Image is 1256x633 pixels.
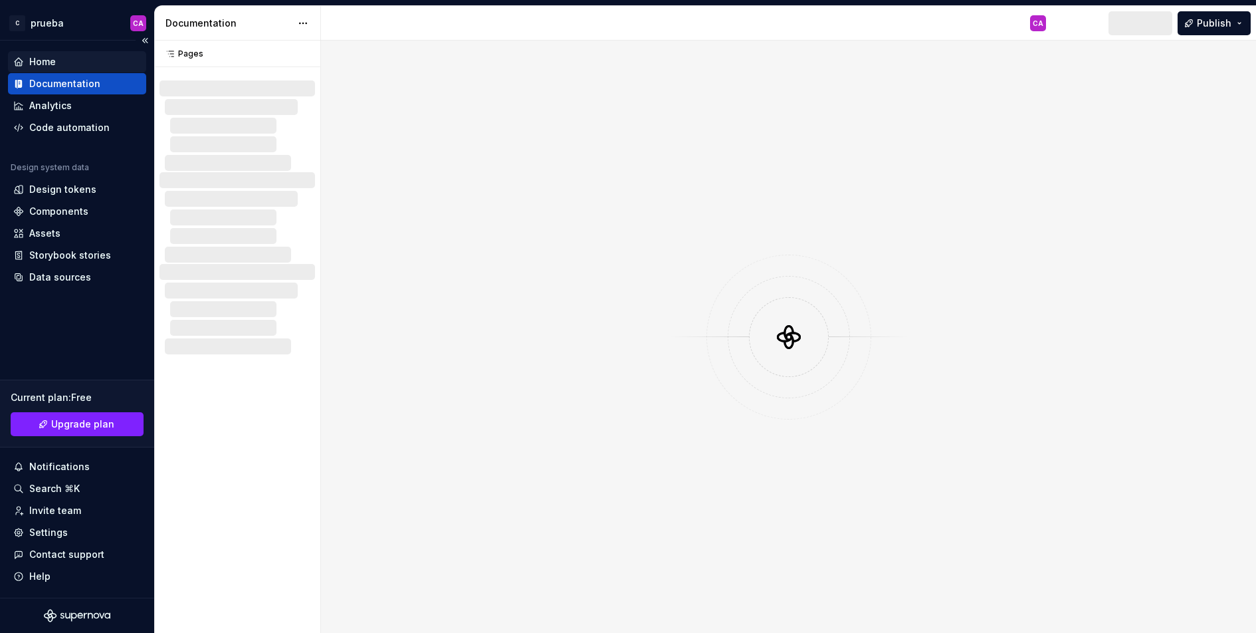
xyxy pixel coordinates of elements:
div: Documentation [165,17,291,30]
div: CA [1033,18,1043,29]
div: Contact support [29,548,104,561]
div: Pages [159,49,203,59]
a: Code automation [8,117,146,138]
div: Analytics [29,99,72,112]
button: Contact support [8,544,146,565]
a: Assets [8,223,146,244]
div: Design system data [11,162,89,173]
div: Data sources [29,271,91,284]
div: Invite team [29,504,81,517]
span: Upgrade plan [51,418,114,431]
a: Data sources [8,267,146,288]
div: Notifications [29,460,90,473]
a: Design tokens [8,179,146,200]
button: Help [8,566,146,587]
div: Storybook stories [29,249,111,262]
div: Components [29,205,88,218]
div: CA [133,18,144,29]
button: Publish [1178,11,1251,35]
div: Home [29,55,56,68]
a: Upgrade plan [11,412,144,436]
div: Design tokens [29,183,96,196]
span: Publish [1197,17,1231,30]
div: C [9,15,25,31]
svg: Supernova Logo [44,609,110,622]
button: Notifications [8,456,146,477]
a: Analytics [8,95,146,116]
a: Documentation [8,73,146,94]
div: Help [29,570,51,583]
a: Settings [8,522,146,543]
a: Home [8,51,146,72]
div: Code automation [29,121,110,134]
div: Assets [29,227,60,240]
a: Storybook stories [8,245,146,266]
div: Search ⌘K [29,482,80,495]
a: Invite team [8,500,146,521]
div: Documentation [29,77,100,90]
a: Components [8,201,146,222]
button: Collapse sidebar [136,31,154,50]
div: Settings [29,526,68,539]
button: Search ⌘K [8,478,146,499]
button: CpruebaCA [3,9,152,37]
div: prueba [31,17,64,30]
div: Current plan : Free [11,391,144,404]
